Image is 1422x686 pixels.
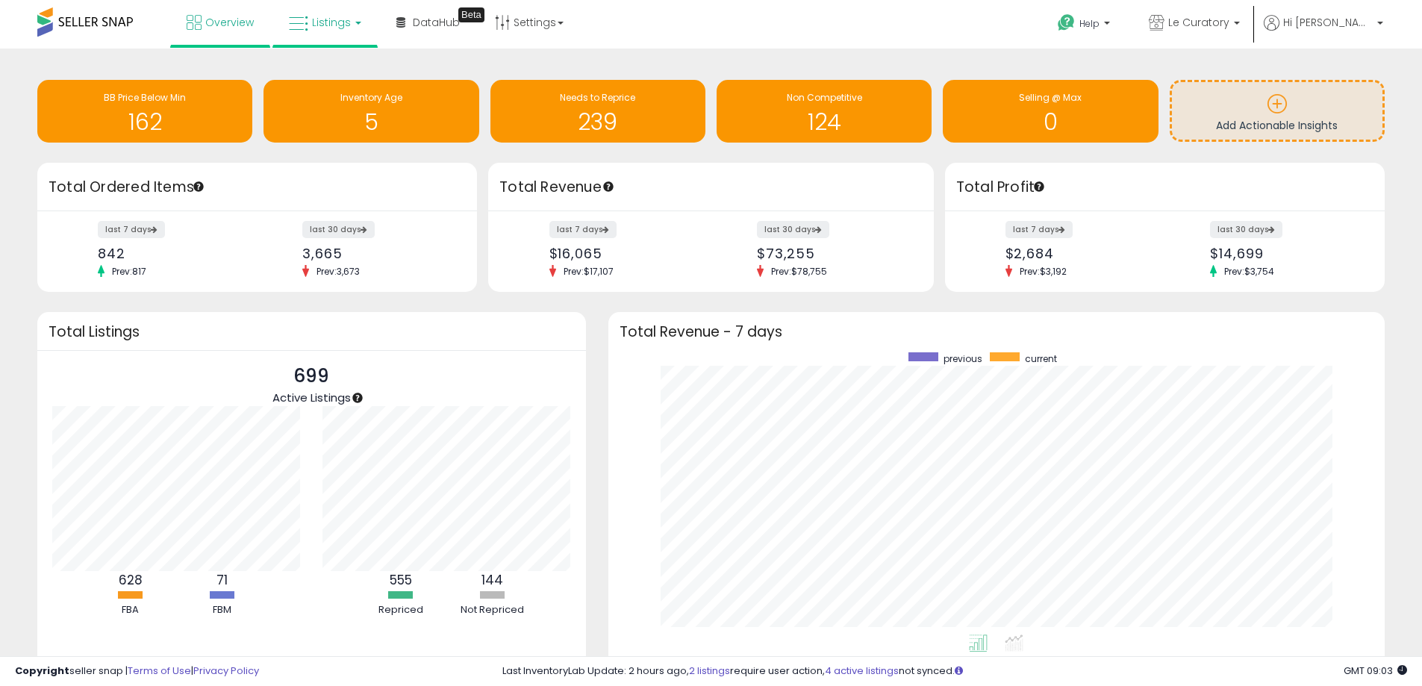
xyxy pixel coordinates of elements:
[825,664,899,678] a: 4 active listings
[351,391,364,405] div: Tooltip anchor
[1216,118,1338,133] span: Add Actionable Insights
[757,221,829,238] label: last 30 days
[549,221,617,238] label: last 7 days
[1057,13,1076,32] i: Get Help
[943,80,1158,143] a: Selling @ Max 0
[340,91,402,104] span: Inventory Age
[502,664,1407,679] div: Last InventoryLab Update: 2 hours ago, require user action, not synced.
[1005,246,1154,261] div: $2,684
[1217,265,1282,278] span: Prev: $3,754
[192,180,205,193] div: Tooltip anchor
[356,603,446,617] div: Repriced
[1012,265,1074,278] span: Prev: $3,192
[205,15,254,30] span: Overview
[413,15,460,30] span: DataHub
[1005,221,1073,238] label: last 7 days
[272,390,351,405] span: Active Listings
[312,15,351,30] span: Listings
[263,80,478,143] a: Inventory Age 5
[45,110,245,134] h1: 162
[724,110,924,134] h1: 124
[271,110,471,134] h1: 5
[950,110,1150,134] h1: 0
[602,180,615,193] div: Tooltip anchor
[944,352,982,365] span: previous
[37,80,252,143] a: BB Price Below Min 162
[216,571,228,589] b: 71
[49,326,575,337] h3: Total Listings
[1210,221,1282,238] label: last 30 days
[689,664,730,678] a: 2 listings
[1344,664,1407,678] span: 2025-09-17 09:03 GMT
[15,664,259,679] div: seller snap | |
[49,177,466,198] h3: Total Ordered Items
[309,265,367,278] span: Prev: 3,673
[448,603,537,617] div: Not Repriced
[105,265,154,278] span: Prev: 817
[1046,2,1125,49] a: Help
[302,246,451,261] div: 3,665
[178,603,267,617] div: FBM
[1264,15,1383,49] a: Hi [PERSON_NAME]
[490,80,705,143] a: Needs to Reprice 239
[717,80,932,143] a: Non Competitive 124
[757,246,908,261] div: $73,255
[98,246,246,261] div: 842
[15,664,69,678] strong: Copyright
[272,362,351,390] p: 699
[390,571,412,589] b: 555
[1079,17,1100,30] span: Help
[499,177,923,198] h3: Total Revenue
[498,110,698,134] h1: 239
[787,91,862,104] span: Non Competitive
[458,7,484,22] div: Tooltip anchor
[1025,352,1057,365] span: current
[956,177,1373,198] h3: Total Profit
[104,91,186,104] span: BB Price Below Min
[1283,15,1373,30] span: Hi [PERSON_NAME]
[1032,180,1046,193] div: Tooltip anchor
[1172,82,1382,140] a: Add Actionable Insights
[481,571,503,589] b: 144
[1168,15,1229,30] span: Le Curatory
[193,664,259,678] a: Privacy Policy
[955,666,963,676] i: Click here to read more about un-synced listings.
[128,664,191,678] a: Terms of Use
[764,265,835,278] span: Prev: $78,755
[1210,246,1359,261] div: $14,699
[302,221,375,238] label: last 30 days
[620,326,1373,337] h3: Total Revenue - 7 days
[98,221,165,238] label: last 7 days
[560,91,635,104] span: Needs to Reprice
[86,603,175,617] div: FBA
[1019,91,1082,104] span: Selling @ Max
[549,246,700,261] div: $16,065
[119,571,143,589] b: 628
[556,265,621,278] span: Prev: $17,107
